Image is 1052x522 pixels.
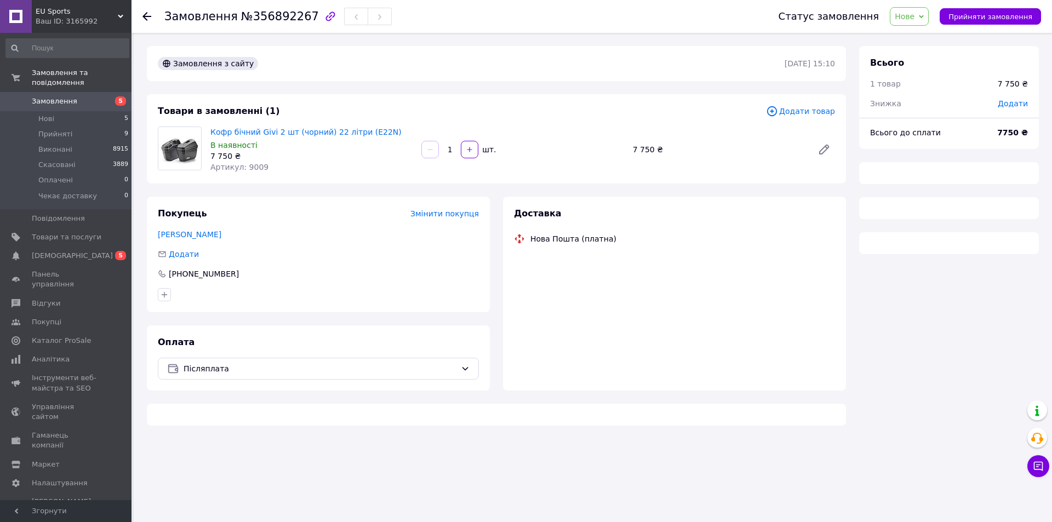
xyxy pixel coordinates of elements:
span: Додати [169,250,199,259]
span: Скасовані [38,160,76,170]
div: [PHONE_NUMBER] [168,268,240,279]
span: Змінити покупця [410,209,479,218]
img: Кофр бічний Givi 2 шт (чорний) 22 літри (E22N) [158,127,201,170]
span: Налаштування [32,478,88,488]
div: шт. [479,144,497,155]
input: Пошук [5,38,129,58]
span: Знижка [870,99,901,108]
div: 7 750 ₴ [210,151,413,162]
span: Виконані [38,145,72,154]
span: Всього [870,58,904,68]
span: 8915 [113,145,128,154]
span: Доставка [514,208,562,219]
span: 5 [115,251,126,260]
a: Кофр бічний Givi 2 шт (чорний) 22 літри (E22N) [210,128,402,136]
a: [PERSON_NAME] [158,230,221,239]
span: Нове [895,12,914,21]
div: Повернутися назад [142,11,151,22]
b: 7750 ₴ [997,128,1028,137]
span: Нові [38,114,54,124]
span: Панель управління [32,269,101,289]
div: Замовлення з сайту [158,57,258,70]
span: Каталог ProSale [32,336,91,346]
span: Замовлення та повідомлення [32,68,131,88]
span: Прийняти замовлення [948,13,1032,21]
span: [DEMOGRAPHIC_DATA] [32,251,113,261]
div: Статус замовлення [779,11,879,22]
span: Покупці [32,317,61,327]
span: Артикул: 9009 [210,163,268,171]
span: Додати [998,99,1028,108]
span: Оплата [158,337,195,347]
span: Додати товар [766,105,835,117]
button: Прийняти замовлення [940,8,1041,25]
span: 0 [124,175,128,185]
span: 1 товар [870,79,901,88]
span: Всього до сплати [870,128,941,137]
span: Відгуки [32,299,60,308]
span: Повідомлення [32,214,85,223]
div: Ваш ID: 3165992 [36,16,131,26]
span: Оплачені [38,175,73,185]
span: №356892267 [241,10,319,23]
div: Нова Пошта (платна) [528,233,619,244]
span: 0 [124,191,128,201]
span: 5 [115,96,126,106]
span: Післяплата [184,363,456,375]
span: EU Sports [36,7,118,16]
button: Чат з покупцем [1027,455,1049,477]
span: Товари та послуги [32,232,101,242]
span: В наявності [210,141,258,150]
span: 5 [124,114,128,124]
span: Аналітика [32,354,70,364]
time: [DATE] 15:10 [785,59,835,68]
span: Чекає доставку [38,191,97,201]
div: 7 750 ₴ [628,142,809,157]
a: Редагувати [813,139,835,160]
span: Управління сайтом [32,402,101,422]
span: 3889 [113,160,128,170]
span: 9 [124,129,128,139]
div: 7 750 ₴ [998,78,1028,89]
span: Гаманець компанії [32,431,101,450]
span: Інструменти веб-майстра та SEO [32,373,101,393]
span: Прийняті [38,129,72,139]
span: Маркет [32,460,60,469]
span: Покупець [158,208,207,219]
span: Товари в замовленні (1) [158,106,280,116]
span: Замовлення [164,10,238,23]
span: Замовлення [32,96,77,106]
